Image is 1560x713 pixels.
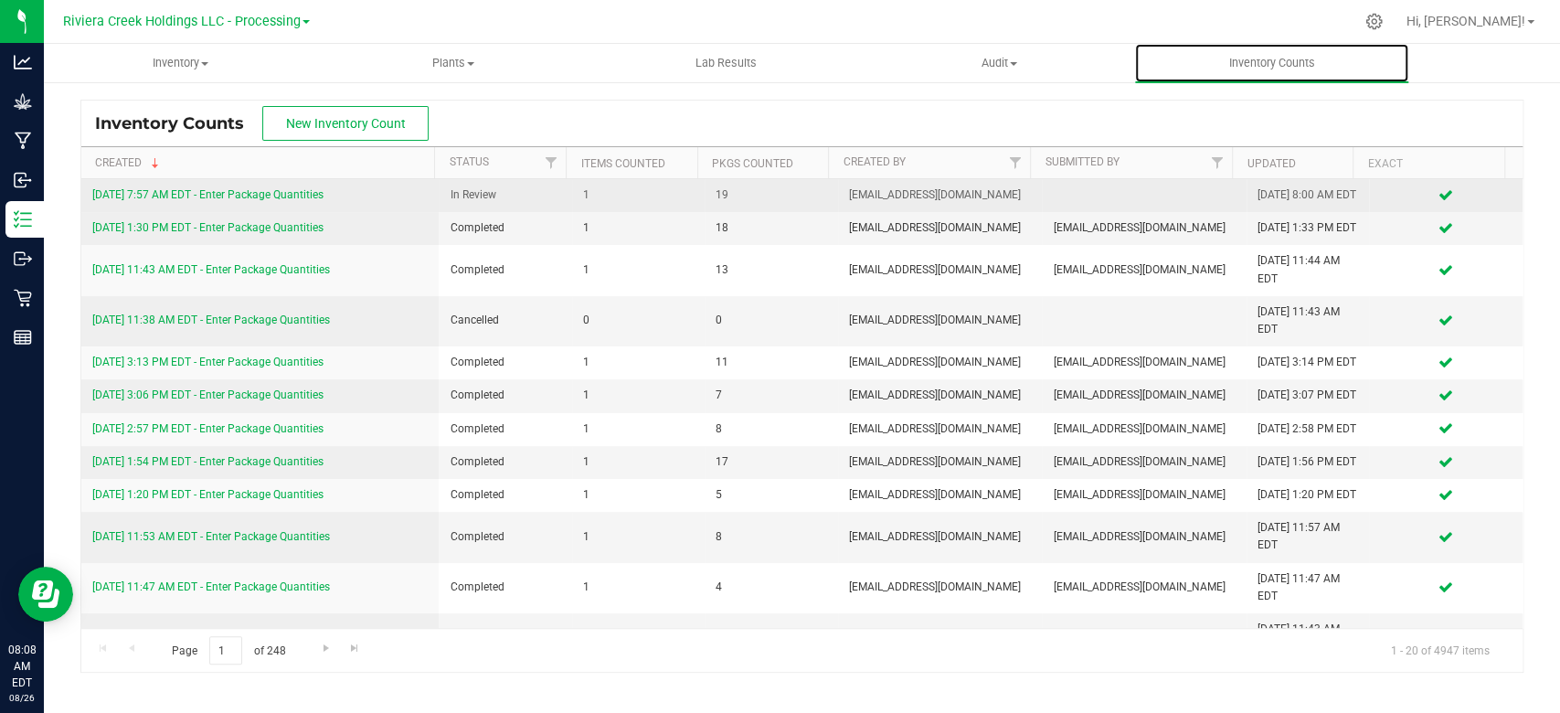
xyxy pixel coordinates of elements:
div: [DATE] 1:33 PM EDT [1258,219,1358,237]
span: 11 [716,354,826,371]
div: [DATE] 1:20 PM EDT [1258,486,1358,504]
a: Pkgs Counted [712,157,793,170]
div: [DATE] 3:14 PM EDT [1258,354,1358,371]
a: Go to the next page [313,636,339,661]
span: Completed [450,579,560,596]
span: Inventory Counts [95,113,262,133]
span: [EMAIL_ADDRESS][DOMAIN_NAME] [849,579,1032,596]
a: Go to the last page [342,636,368,661]
span: [EMAIL_ADDRESS][DOMAIN_NAME] [849,186,1032,204]
span: Hi, [PERSON_NAME]! [1406,14,1525,28]
span: 4 [716,579,826,596]
span: 1 [583,219,694,237]
span: 18 [716,219,826,237]
a: Submitted By [1045,155,1119,168]
a: [DATE] 3:13 PM EDT - Enter Package Quantities [92,356,324,368]
span: 5 [716,486,826,504]
div: [DATE] 1:56 PM EDT [1258,453,1358,471]
span: Plants [318,55,589,71]
span: Completed [450,453,560,471]
span: [EMAIL_ADDRESS][DOMAIN_NAME] [849,312,1032,329]
a: [DATE] 11:38 AM EDT - Enter Package Quantities [92,314,330,326]
a: [DATE] 1:30 PM EDT - Enter Package Quantities [92,221,324,234]
span: Completed [450,387,560,404]
th: Exact [1353,147,1504,179]
span: Completed [450,219,560,237]
span: [EMAIL_ADDRESS][DOMAIN_NAME] [849,354,1032,371]
a: [DATE] 2:57 PM EDT - Enter Package Quantities [92,422,324,435]
a: [DATE] 7:57 AM EDT - Enter Package Quantities [92,188,324,201]
a: [DATE] 1:20 PM EDT - Enter Package Quantities [92,488,324,501]
inline-svg: Manufacturing [14,132,32,150]
a: Filter [536,147,566,178]
a: Inventory [44,44,317,82]
div: [DATE] 3:07 PM EDT [1258,387,1358,404]
div: Manage settings [1363,13,1385,30]
a: Items Counted [580,157,664,170]
span: In Review [450,186,560,204]
span: 1 [583,186,694,204]
a: [DATE] 11:53 AM EDT - Enter Package Quantities [92,530,330,543]
span: [EMAIL_ADDRESS][DOMAIN_NAME] [849,453,1032,471]
span: [EMAIL_ADDRESS][DOMAIN_NAME] [1053,486,1236,504]
span: 8 [716,420,826,438]
span: [EMAIL_ADDRESS][DOMAIN_NAME] [849,420,1032,438]
span: New Inventory Count [286,116,406,131]
span: Completed [450,486,560,504]
span: 1 [583,261,694,279]
span: 0 [583,312,694,329]
a: Plants [317,44,590,82]
span: [EMAIL_ADDRESS][DOMAIN_NAME] [1053,528,1236,546]
div: [DATE] 11:47 AM EDT [1258,570,1358,605]
span: 1 [583,387,694,404]
span: [EMAIL_ADDRESS][DOMAIN_NAME] [1053,354,1236,371]
a: [DATE] 1:54 PM EDT - Enter Package Quantities [92,455,324,468]
span: [EMAIL_ADDRESS][DOMAIN_NAME] [849,219,1032,237]
inline-svg: Outbound [14,250,32,268]
span: [EMAIL_ADDRESS][DOMAIN_NAME] [1053,420,1236,438]
span: 1 [583,579,694,596]
p: 08/26 [8,691,36,705]
span: Inventory [45,55,316,71]
a: Lab Results [589,44,863,82]
span: 1 [583,528,694,546]
span: 1 [583,453,694,471]
span: Completed [450,354,560,371]
inline-svg: Inbound [14,171,32,189]
span: 1 [583,486,694,504]
a: Created By [844,155,906,168]
div: [DATE] 11:43 AM EDT [1258,621,1358,655]
a: Inventory Counts [1135,44,1408,82]
div: [DATE] 11:44 AM EDT [1258,252,1358,287]
a: Updated [1247,157,1295,170]
a: Audit [863,44,1136,82]
span: Completed [450,261,560,279]
inline-svg: Analytics [14,53,32,71]
inline-svg: Reports [14,328,32,346]
a: Filter [1000,147,1030,178]
a: Filter [1202,147,1232,178]
span: Lab Results [671,55,781,71]
inline-svg: Retail [14,289,32,307]
span: [EMAIL_ADDRESS][DOMAIN_NAME] [1053,579,1236,596]
span: 8 [716,528,826,546]
span: 0 [716,312,826,329]
a: [DATE] 11:47 AM EDT - Enter Package Quantities [92,580,330,593]
p: 08:08 AM EDT [8,642,36,691]
span: 1 - 20 of 4947 items [1376,636,1504,664]
span: Cancelled [450,312,560,329]
span: 13 [716,261,826,279]
span: 19 [716,186,826,204]
span: 17 [716,453,826,471]
span: [EMAIL_ADDRESS][DOMAIN_NAME] [849,528,1032,546]
span: [EMAIL_ADDRESS][DOMAIN_NAME] [1053,261,1236,279]
span: Audit [864,55,1135,71]
span: 7 [716,387,826,404]
inline-svg: Inventory [14,210,32,229]
div: [DATE] 11:43 AM EDT [1258,303,1358,338]
span: [EMAIL_ADDRESS][DOMAIN_NAME] [1053,387,1236,404]
span: [EMAIL_ADDRESS][DOMAIN_NAME] [849,486,1032,504]
div: [DATE] 2:58 PM EDT [1258,420,1358,438]
inline-svg: Grow [14,92,32,111]
input: 1 [209,636,242,665]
